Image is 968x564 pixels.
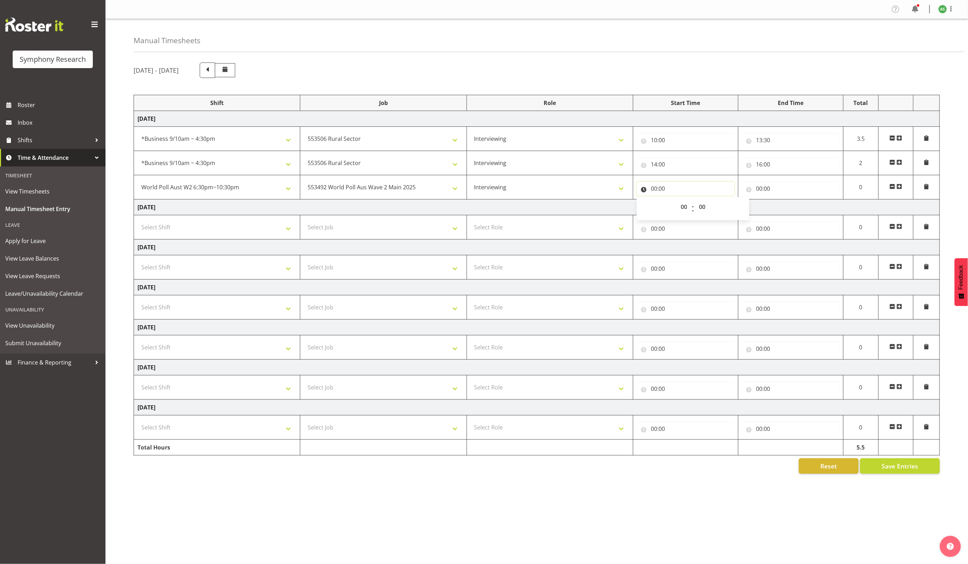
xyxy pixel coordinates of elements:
button: Reset [799,458,859,474]
td: 2 [843,151,878,175]
td: 0 [843,175,878,199]
span: Reset [820,461,837,471]
div: Role [470,99,629,107]
input: Click to select... [742,133,840,147]
input: Click to select... [742,182,840,196]
span: Manual Timesheet Entry [5,204,100,214]
input: Click to select... [637,422,735,436]
img: ange-steiger11422.jpg [938,5,947,13]
span: View Leave Requests [5,271,100,281]
span: : [692,200,694,217]
span: Finance & Reporting [18,357,91,368]
td: [DATE] [134,360,940,375]
button: Save Entries [860,458,940,474]
input: Click to select... [742,302,840,316]
div: Total [847,99,875,107]
a: View Timesheets [2,183,104,200]
input: Click to select... [637,262,735,276]
input: Click to select... [742,222,840,236]
input: Click to select... [637,133,735,147]
input: Click to select... [742,342,840,356]
span: Apply for Leave [5,236,100,246]
div: Start Time [637,99,735,107]
td: [DATE] [134,240,940,255]
a: Submit Unavailability [2,334,104,352]
div: Job [304,99,463,107]
input: Click to select... [742,422,840,436]
td: 5.5 [843,440,878,455]
div: Symphony Research [20,54,86,65]
span: View Timesheets [5,186,100,197]
div: End Time [742,99,840,107]
input: Click to select... [637,182,735,196]
td: 0 [843,335,878,360]
span: Time & Attendance [18,152,91,163]
img: Rosterit website logo [5,18,63,32]
input: Click to select... [637,382,735,396]
button: Feedback - Show survey [955,258,968,306]
input: Click to select... [637,302,735,316]
span: View Leave Balances [5,253,100,264]
span: Feedback [958,265,964,290]
td: 0 [843,375,878,400]
td: [DATE] [134,280,940,295]
span: Shifts [18,135,91,145]
a: View Unavailability [2,317,104,334]
a: Manual Timesheet Entry [2,200,104,218]
td: 0 [843,215,878,240]
td: [DATE] [134,320,940,335]
h5: [DATE] - [DATE] [134,66,179,74]
td: 0 [843,255,878,280]
a: View Leave Balances [2,250,104,267]
td: Total Hours [134,440,300,455]
input: Click to select... [742,262,840,276]
span: Submit Unavailability [5,338,100,348]
input: Click to select... [637,157,735,171]
td: 0 [843,295,878,320]
span: Save Entries [882,461,918,471]
td: 3.5 [843,127,878,151]
div: Timesheet [2,168,104,183]
a: Apply for Leave [2,232,104,250]
input: Click to select... [637,222,735,236]
a: View Leave Requests [2,267,104,285]
span: View Unavailability [5,320,100,331]
div: Leave [2,218,104,232]
td: [DATE] [134,199,940,215]
td: [DATE] [134,111,940,127]
span: Roster [18,100,102,110]
input: Click to select... [637,342,735,356]
span: Leave/Unavailability Calendar [5,288,100,299]
td: 0 [843,415,878,440]
div: Shift [137,99,296,107]
div: Unavailability [2,302,104,317]
input: Click to select... [742,157,840,171]
h4: Manual Timesheets [134,37,200,45]
td: [DATE] [134,400,940,415]
input: Click to select... [742,382,840,396]
span: Inbox [18,117,102,128]
a: Leave/Unavailability Calendar [2,285,104,302]
img: help-xxl-2.png [947,543,954,550]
